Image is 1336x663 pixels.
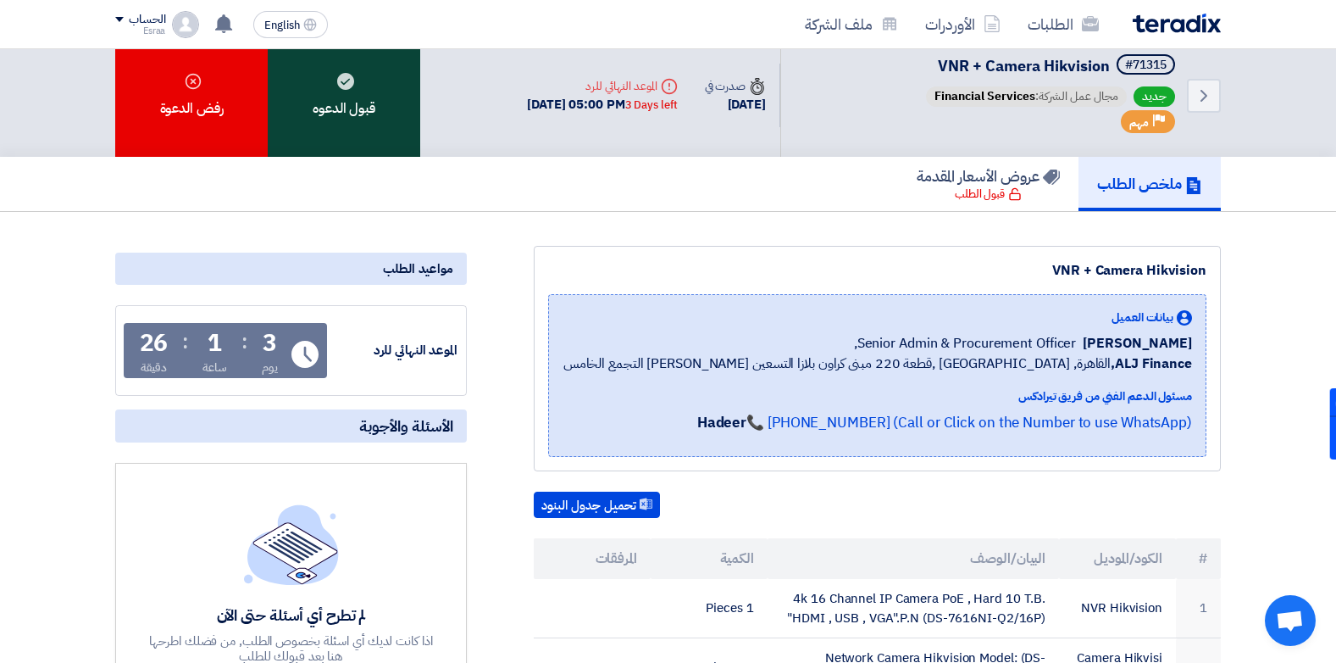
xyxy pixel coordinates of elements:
span: الأسئلة والأجوبة [359,416,453,436]
td: NVR Hikvision [1059,579,1176,638]
td: 1 [1176,579,1221,638]
h5: VNR + Camera Hikvision [923,54,1178,78]
span: القاهرة, [GEOGRAPHIC_DATA] ,قطعة 220 مبنى كراون بلازا التسعين [PERSON_NAME] التجمع الخامس [563,354,1192,374]
div: Esraa [115,26,165,36]
span: بيانات العميل [1111,309,1173,326]
a: الطلبات [1014,4,1112,44]
div: #71315 [1125,59,1167,71]
img: profile_test.png [172,11,199,38]
div: VNR + Camera Hikvision [548,260,1206,281]
span: Financial Services [934,87,1035,105]
div: 26 [140,331,169,355]
th: الكود/الموديل [1059,538,1176,579]
th: المرفقات [534,538,651,579]
button: تحميل جدول البنود [534,492,660,519]
span: مجال عمل الشركة: [926,86,1127,107]
div: : [182,326,188,357]
a: الأوردرات [912,4,1014,44]
th: البيان/الوصف [768,538,1060,579]
td: 1 Pieces [651,579,768,638]
a: ملف الشركة [791,4,912,44]
div: 3 Days left [625,97,678,114]
img: Teradix logo [1133,14,1221,33]
div: قبول الطلب [955,186,1022,203]
div: 1 [208,331,222,355]
b: ALJ Finance, [1111,354,1192,374]
span: Senior Admin & Procurement Officer, [854,333,1077,354]
td: 4k 16 Channel IP Camera PoE , Hard 10 T.B. "HDMI , USB , VGA".P.N (DS-7616NI-Q2/16P) [768,579,1060,638]
a: 📞 [PHONE_NUMBER] (Call or Click on the Number to use WhatsApp) [746,412,1192,433]
h5: ملخص الطلب [1097,174,1202,193]
strong: Hadeer [697,412,746,433]
span: مهم [1129,114,1149,131]
th: # [1176,538,1221,579]
div: 3 [263,331,277,355]
div: ساعة [202,359,227,376]
div: لم تطرح أي أسئلة حتى الآن [147,605,435,625]
div: رفض الدعوة [115,34,268,157]
a: عروض الأسعار المقدمة قبول الطلب [898,157,1078,211]
div: Open chat [1265,595,1316,646]
div: دقيقة [141,359,167,376]
span: VNR + Camera Hikvision [938,54,1110,77]
div: الموعد النهائي للرد [330,341,457,360]
div: مسئول الدعم الفني من فريق تيرادكس [563,387,1192,405]
div: الموعد النهائي للرد [527,77,677,95]
div: صدرت في [705,77,766,95]
div: يوم [262,359,278,376]
button: English [253,11,328,38]
span: [PERSON_NAME] [1083,333,1192,354]
img: empty_state_list.svg [244,504,339,584]
div: الحساب [129,13,165,27]
span: English [264,19,300,31]
div: قبول الدعوه [268,34,420,157]
h5: عروض الأسعار المقدمة [917,166,1060,186]
th: الكمية [651,538,768,579]
span: جديد [1134,86,1175,107]
div: مواعيد الطلب [115,253,467,285]
div: [DATE] 05:00 PM [527,95,677,114]
div: [DATE] [705,95,766,114]
a: ملخص الطلب [1078,157,1221,211]
div: : [241,326,247,357]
